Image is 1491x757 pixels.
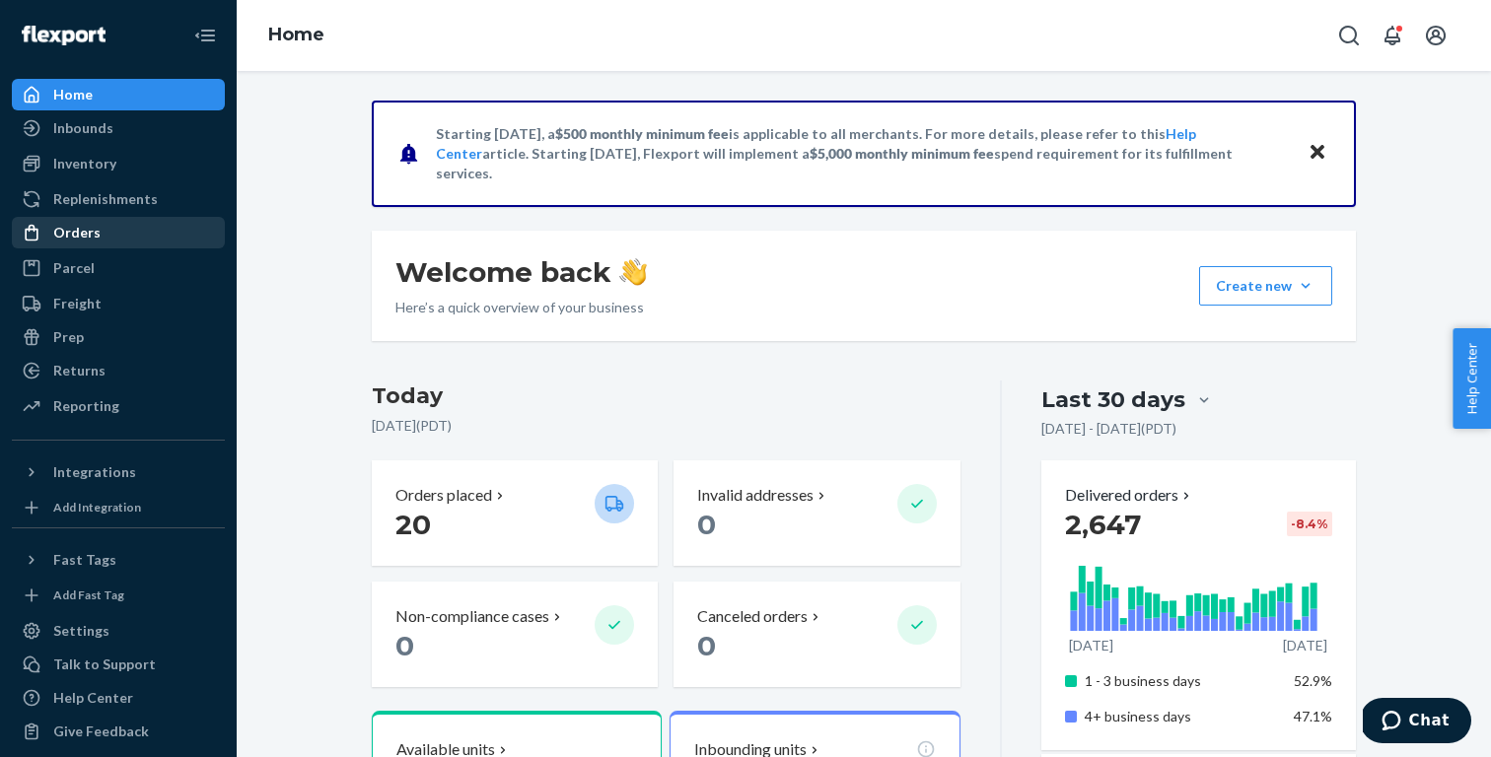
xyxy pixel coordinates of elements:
[697,484,814,507] p: Invalid addresses
[12,544,225,576] button: Fast Tags
[12,183,225,215] a: Replenishments
[1069,636,1113,655] p: [DATE]
[12,79,225,110] a: Home
[1373,16,1412,55] button: Open notifications
[810,145,994,162] span: $5,000 monthly minimum fee
[619,258,647,286] img: hand-wave emoji
[1041,384,1185,415] div: Last 30 days
[12,148,225,179] a: Inventory
[395,629,414,662] span: 0
[53,258,95,278] div: Parcel
[1085,671,1279,691] p: 1 - 3 business days
[697,605,808,628] p: Canceled orders
[53,118,113,138] div: Inbounds
[1085,707,1279,726] p: 4+ business days
[53,499,141,516] div: Add Integration
[53,85,93,104] div: Home
[1199,266,1332,306] button: Create new
[12,456,225,488] button: Integrations
[53,396,119,416] div: Reporting
[697,508,716,541] span: 0
[12,252,225,284] a: Parcel
[555,125,729,142] span: $500 monthly minimum fee
[395,254,647,290] h1: Welcome back
[12,584,225,607] a: Add Fast Tag
[1065,484,1194,507] button: Delivered orders
[53,722,149,741] div: Give Feedback
[1287,512,1332,536] div: -8.4 %
[252,7,340,64] ol: breadcrumbs
[1416,16,1455,55] button: Open account menu
[53,327,84,347] div: Prep
[395,484,492,507] p: Orders placed
[53,462,136,482] div: Integrations
[53,189,158,209] div: Replenishments
[12,716,225,747] button: Give Feedback
[53,361,106,380] div: Returns
[1453,328,1491,429] button: Help Center
[1041,419,1176,439] p: [DATE] - [DATE] ( PDT )
[12,112,225,144] a: Inbounds
[12,390,225,422] a: Reporting
[12,496,225,519] a: Add Integration
[372,380,960,412] h3: Today
[53,550,116,570] div: Fast Tags
[53,154,116,173] div: Inventory
[53,654,156,674] div: Talk to Support
[12,615,225,647] a: Settings
[372,460,658,566] button: Orders placed 20
[674,460,959,566] button: Invalid addresses 0
[268,24,324,45] a: Home
[436,124,1289,183] p: Starting [DATE], a is applicable to all merchants. For more details, please refer to this article...
[395,605,549,628] p: Non-compliance cases
[12,217,225,248] a: Orders
[12,355,225,386] a: Returns
[1294,708,1332,724] span: 47.1%
[697,629,716,662] span: 0
[53,688,133,708] div: Help Center
[395,298,647,317] p: Here’s a quick overview of your business
[53,294,102,313] div: Freight
[185,16,225,55] button: Close Navigation
[1065,508,1141,541] span: 2,647
[53,223,101,242] div: Orders
[1363,698,1471,747] iframe: Opens a widget where you can chat to one of our agents
[1294,672,1332,689] span: 52.9%
[1329,16,1369,55] button: Open Search Box
[12,321,225,353] a: Prep
[53,621,109,641] div: Settings
[53,586,124,603] div: Add Fast Tag
[22,26,106,45] img: Flexport logo
[1283,636,1327,655] p: [DATE]
[12,682,225,714] a: Help Center
[1305,139,1330,168] button: Close
[372,416,960,436] p: [DATE] ( PDT )
[12,649,225,680] button: Talk to Support
[12,288,225,319] a: Freight
[674,582,959,687] button: Canceled orders 0
[372,582,658,687] button: Non-compliance cases 0
[395,508,431,541] span: 20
